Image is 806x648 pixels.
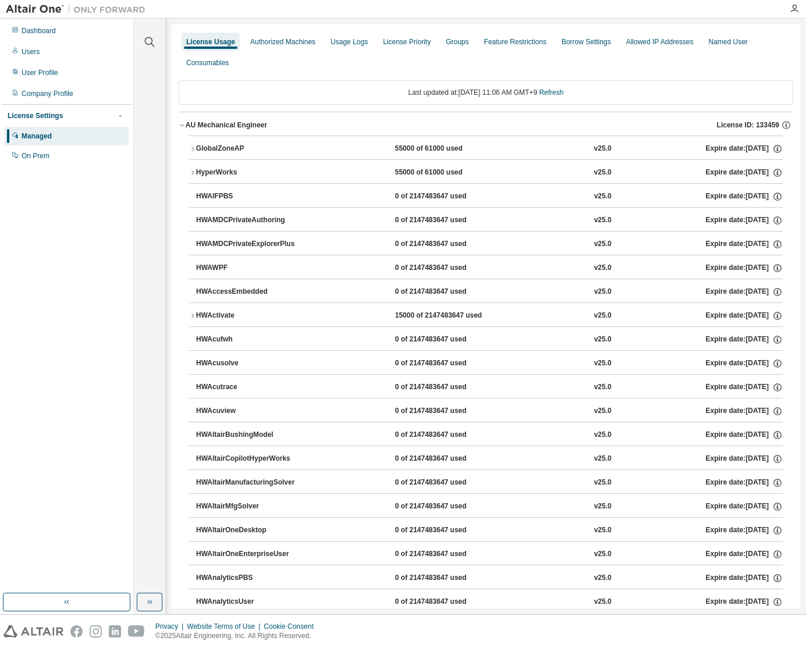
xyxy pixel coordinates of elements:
div: HWAnalyticsUser [196,597,301,607]
span: License ID: 133459 [717,120,779,130]
div: Expire date: [DATE] [706,549,783,560]
button: AU Mechanical EngineerLicense ID: 133459 [179,112,793,138]
div: v25.0 [594,215,612,226]
div: HWAltairOneEnterpriseUser [196,549,301,560]
div: 0 of 2147483647 used [395,215,500,226]
div: Expire date: [DATE] [706,430,783,440]
div: HWAcufwh [196,334,301,345]
img: instagram.svg [90,625,102,638]
div: v25.0 [594,311,612,321]
div: HWAltairCopilotHyperWorks [196,454,301,464]
div: License Priority [383,37,431,47]
div: 0 of 2147483647 used [395,597,500,607]
div: On Prem [22,151,49,161]
div: Borrow Settings [562,37,611,47]
div: AU Mechanical Engineer [186,120,267,130]
div: 0 of 2147483647 used [395,287,500,297]
div: Expire date: [DATE] [706,597,783,607]
div: v25.0 [594,478,612,488]
div: 0 of 2147483647 used [395,478,500,488]
div: HWAcutrace [196,382,301,393]
div: HWAnalyticsPBS [196,573,301,583]
div: v25.0 [594,334,612,345]
div: HWActivate [196,311,301,321]
button: HWAltairMfgSolver0 of 2147483647 usedv25.0Expire date:[DATE] [196,494,783,519]
button: HWAnalyticsPBS0 of 2147483647 usedv25.0Expire date:[DATE] [196,565,783,591]
div: Company Profile [22,89,73,98]
div: Feature Restrictions [484,37,546,47]
button: HWAMDCPrivateAuthoring0 of 2147483647 usedv25.0Expire date:[DATE] [196,208,783,233]
div: v25.0 [594,430,612,440]
div: Expire date: [DATE] [706,382,783,393]
div: Expire date: [DATE] [706,525,783,536]
img: Altair One [6,3,151,15]
div: Expire date: [DATE] [706,311,783,321]
div: HWAMDCPrivateExplorerPlus [196,239,301,250]
div: 0 of 2147483647 used [395,525,500,536]
div: User Profile [22,68,58,77]
button: HWAcutrace0 of 2147483647 usedv25.0Expire date:[DATE] [196,375,783,400]
div: 0 of 2147483647 used [395,573,500,583]
div: Allowed IP Addresses [626,37,694,47]
div: Expire date: [DATE] [706,263,783,273]
div: 55000 of 61000 used [395,144,500,154]
div: 0 of 2147483647 used [395,334,500,345]
div: Users [22,47,40,56]
div: v25.0 [594,525,612,536]
div: HWAccessEmbedded [196,287,301,297]
div: HWAWPF [196,263,301,273]
div: v25.0 [594,382,612,393]
div: Last updated at: [DATE] 11:06 AM GMT+9 [179,80,793,105]
button: HWAcusolve0 of 2147483647 usedv25.0Expire date:[DATE] [196,351,783,376]
div: Expire date: [DATE] [706,191,783,202]
a: Refresh [539,88,563,97]
div: 0 of 2147483647 used [395,406,500,416]
button: HyperWorks55000 of 61000 usedv25.0Expire date:[DATE] [189,160,783,186]
div: Groups [446,37,468,47]
div: Expire date: [DATE] [706,287,783,297]
button: HWAMDCPrivateExplorerPlus0 of 2147483647 usedv25.0Expire date:[DATE] [196,232,783,257]
div: Named User [708,37,747,47]
button: HWActivate15000 of 2147483647 usedv25.0Expire date:[DATE] [189,303,783,329]
button: HWAWPF0 of 2147483647 usedv25.0Expire date:[DATE] [196,255,783,281]
img: altair_logo.svg [3,625,63,638]
div: 0 of 2147483647 used [395,382,500,393]
div: v25.0 [594,501,612,512]
p: © 2025 Altair Engineering, Inc. All Rights Reserved. [155,631,321,641]
div: v25.0 [594,406,612,416]
div: v25.0 [594,287,612,297]
div: v25.0 [594,454,612,464]
div: v25.0 [594,573,612,583]
div: HWAMDCPrivateAuthoring [196,215,301,226]
div: HWAltairMfgSolver [196,501,301,512]
div: 0 of 2147483647 used [395,358,500,369]
div: Expire date: [DATE] [706,406,783,416]
div: v25.0 [594,263,612,273]
div: Consumables [186,58,229,67]
div: Usage Logs [331,37,368,47]
img: facebook.svg [70,625,83,638]
div: 0 of 2147483647 used [395,263,500,273]
button: HWAltairBushingModel0 of 2147483647 usedv25.0Expire date:[DATE] [196,422,783,448]
div: 15000 of 2147483647 used [395,311,500,321]
div: License Usage [186,37,235,47]
button: HWAltairOneEnterpriseUser0 of 2147483647 usedv25.0Expire date:[DATE] [196,542,783,567]
div: 0 of 2147483647 used [395,239,500,250]
div: HWAltairBushingModel [196,430,301,440]
div: Expire date: [DATE] [706,501,783,512]
button: GlobalZoneAP55000 of 61000 usedv25.0Expire date:[DATE] [189,136,783,162]
div: v25.0 [594,597,612,607]
button: HWAcuview0 of 2147483647 usedv25.0Expire date:[DATE] [196,398,783,424]
div: v25.0 [594,358,612,369]
img: linkedin.svg [109,625,121,638]
button: HWAltairCopilotHyperWorks0 of 2147483647 usedv25.0Expire date:[DATE] [196,446,783,472]
div: GlobalZoneAP [196,144,301,154]
div: 0 of 2147483647 used [395,191,500,202]
div: HWAcusolve [196,358,301,369]
div: Dashboard [22,26,56,35]
div: v25.0 [594,239,612,250]
div: Expire date: [DATE] [706,215,783,226]
button: HWAltairOneDesktop0 of 2147483647 usedv25.0Expire date:[DATE] [196,518,783,543]
div: Expire date: [DATE] [706,454,783,464]
div: HWAcuview [196,406,301,416]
